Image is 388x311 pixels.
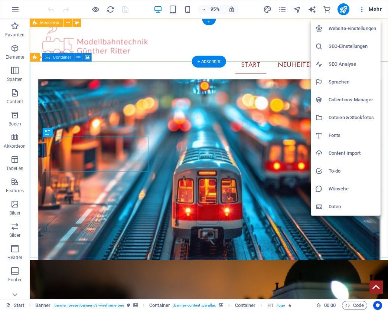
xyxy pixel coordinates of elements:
h6: Collections-Manager [329,95,376,104]
h6: Wünsche [329,184,376,193]
h6: To-do [329,167,376,176]
h6: Dateien & Stockfotos [329,113,376,122]
h6: Fonts [329,131,376,140]
h6: SEO Analyse [329,60,376,69]
h6: Daten [329,202,376,211]
h6: Content Import [329,149,376,158]
h6: Sprachen [329,78,376,86]
h6: Website-Einstellungen [329,24,376,33]
h6: SEO-Einstellungen [329,42,376,51]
